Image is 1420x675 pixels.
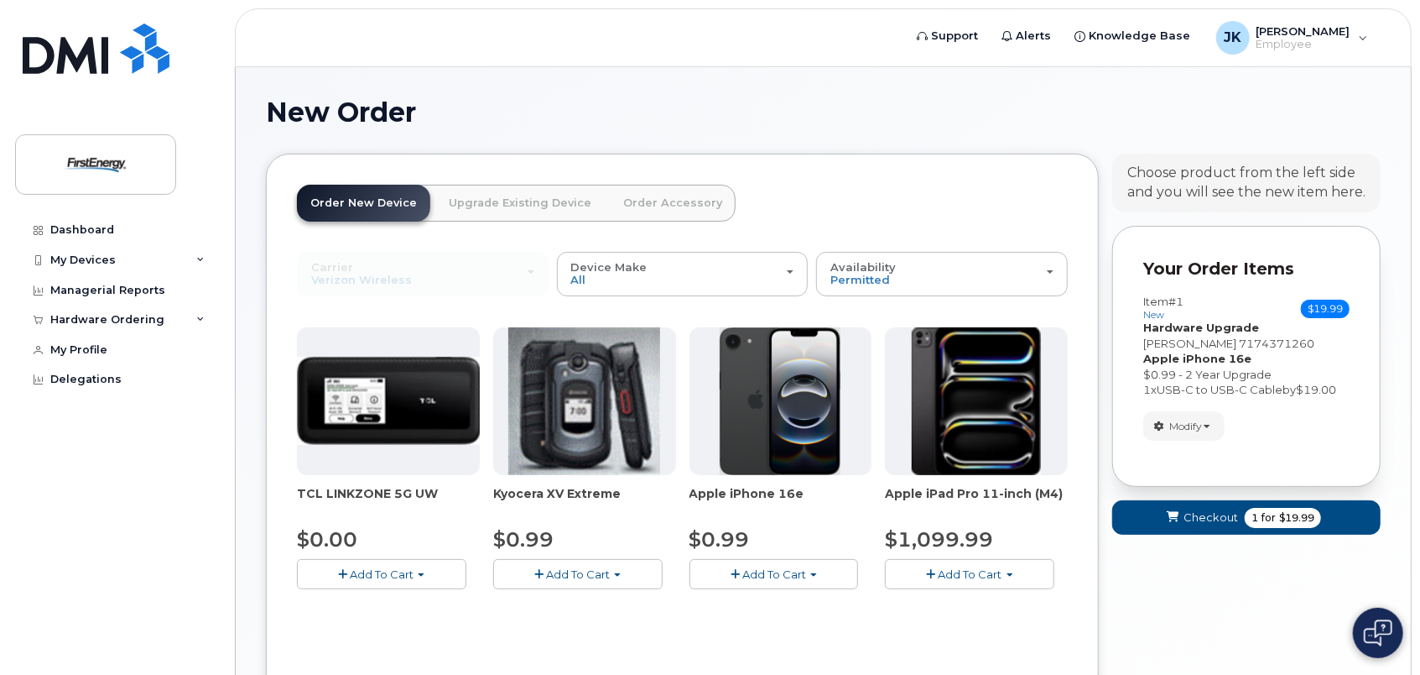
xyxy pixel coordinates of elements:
[1143,383,1151,396] span: 1
[1143,367,1350,383] div: $0.99 - 2 Year Upgrade
[297,559,466,589] button: Add To Cart
[885,527,993,552] span: $1,099.99
[508,327,660,475] img: xvextreme.gif
[1239,337,1314,350] span: 7174371260
[830,273,890,286] span: Permitted
[885,559,1054,589] button: Add To Cart
[493,485,676,519] div: Kyocera XV Extreme
[297,527,357,552] span: $0.00
[885,485,1068,519] div: Apple iPad Pro 11-inch (M4)
[689,485,872,519] div: Apple iPhone 16e
[689,527,750,552] span: $0.99
[1112,500,1381,535] button: Checkout 1 for $19.99
[1143,352,1251,365] strong: Apple iPhone 16e
[1168,295,1183,308] span: #1
[1143,411,1225,441] button: Modify
[1279,510,1314,526] span: $19.99
[610,185,736,222] a: Order Accessory
[571,260,648,274] span: Device Make
[297,485,480,519] div: TCL LINKZONE 5G UW
[1127,164,1365,202] div: Choose product from the left side and you will see the new item here.
[1143,382,1350,398] div: x by
[720,327,840,475] img: iphone16e.png
[1143,321,1259,334] strong: Hardware Upgrade
[1251,510,1258,526] span: 1
[830,260,896,274] span: Availability
[350,568,414,581] span: Add To Cart
[1157,383,1282,396] span: USB-C to USB-C Cable
[297,185,430,222] a: Order New Device
[493,559,663,589] button: Add To Cart
[1143,309,1164,321] small: new
[493,527,554,552] span: $0.99
[912,327,1042,475] img: ipad_pro_11_m4.png
[1183,510,1238,526] span: Checkout
[742,568,806,581] span: Add To Cart
[1364,620,1392,646] img: Open chat
[1143,337,1236,350] span: [PERSON_NAME]
[435,185,605,222] a: Upgrade Existing Device
[571,273,586,286] span: All
[557,252,809,296] button: Device Make All
[816,252,1068,296] button: Availability Permitted
[1169,419,1202,434] span: Modify
[297,357,480,446] img: linkzone5g.png
[939,568,1002,581] span: Add To Cart
[546,568,610,581] span: Add To Cart
[1143,257,1350,281] p: Your Order Items
[689,559,859,589] button: Add To Cart
[1143,296,1183,320] h3: Item
[1296,383,1336,396] span: $19.00
[1258,510,1279,526] span: for
[266,97,1381,127] h1: New Order
[1301,300,1350,318] span: $19.99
